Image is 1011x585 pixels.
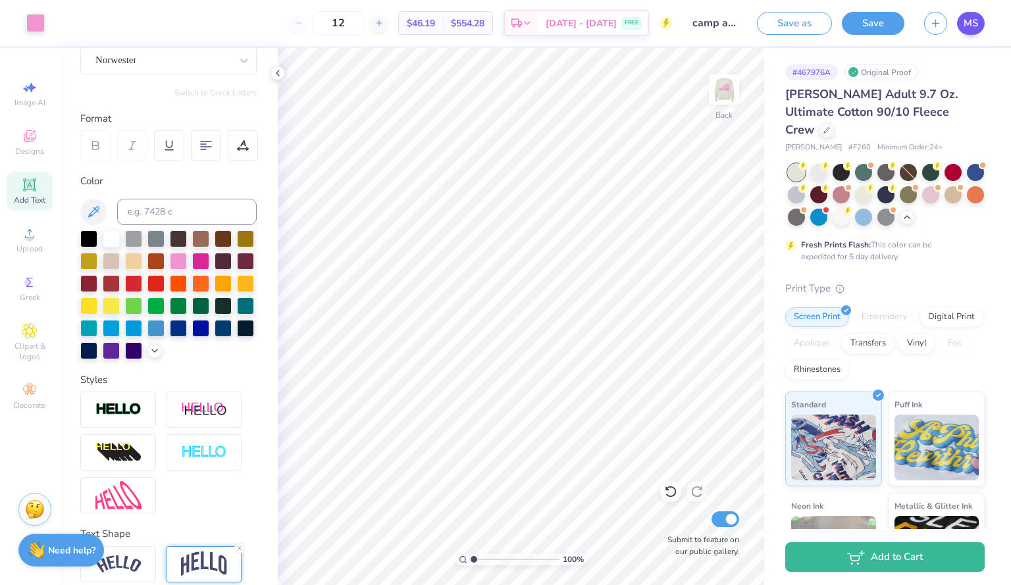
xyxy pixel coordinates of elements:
[920,307,983,327] div: Digital Print
[14,400,45,411] span: Decorate
[95,481,142,509] img: Free Distort
[181,551,227,576] img: Arch
[80,111,258,126] div: Format
[848,142,871,153] span: # F260
[791,499,823,513] span: Neon Ink
[95,402,142,417] img: Stroke
[181,401,227,418] img: Shadow
[785,542,985,572] button: Add to Cart
[894,516,979,582] img: Metallic & Glitter Ink
[894,415,979,480] img: Puff Ink
[14,195,45,205] span: Add Text
[7,341,53,362] span: Clipart & logos
[16,243,43,254] span: Upload
[711,76,737,103] img: Back
[785,360,849,380] div: Rhinestones
[546,16,617,30] span: [DATE] - [DATE]
[785,334,838,353] div: Applique
[785,86,958,138] span: [PERSON_NAME] Adult 9.7 Oz. Ultimate Cotton 90/10 Fleece Crew
[939,334,970,353] div: Foil
[95,555,142,573] img: Arc
[407,16,435,30] span: $46.19
[80,372,257,388] div: Styles
[174,88,257,98] button: Switch to Greek Letters
[660,534,739,557] label: Submit to feature on our public gallery.
[844,64,918,80] div: Original Proof
[20,292,40,303] span: Greek
[715,109,733,121] div: Back
[80,526,257,542] div: Text Shape
[894,499,972,513] span: Metallic & Glitter Ink
[563,553,584,565] span: 100 %
[853,307,916,327] div: Embroidery
[80,174,257,189] div: Color
[313,11,364,35] input: – –
[801,239,963,263] div: This color can be expedited for 5 day delivery.
[14,97,45,108] span: Image AI
[117,199,257,225] input: e.g. 7428 c
[785,64,838,80] div: # 467976A
[842,12,904,35] button: Save
[757,12,832,35] button: Save as
[785,307,849,327] div: Screen Print
[957,12,985,35] a: MS
[785,142,842,153] span: [PERSON_NAME]
[48,544,95,557] strong: Need help?
[791,516,876,582] img: Neon Ink
[964,16,978,31] span: MS
[15,146,44,157] span: Designs
[877,142,943,153] span: Minimum Order: 24 +
[842,334,894,353] div: Transfers
[181,445,227,460] img: Negative Space
[791,397,826,411] span: Standard
[451,16,484,30] span: $554.28
[625,18,638,28] span: FREE
[898,334,935,353] div: Vinyl
[894,397,922,411] span: Puff Ink
[785,281,985,296] div: Print Type
[683,10,747,36] input: Untitled Design
[801,240,871,250] strong: Fresh Prints Flash:
[95,442,142,463] img: 3d Illusion
[791,415,876,480] img: Standard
